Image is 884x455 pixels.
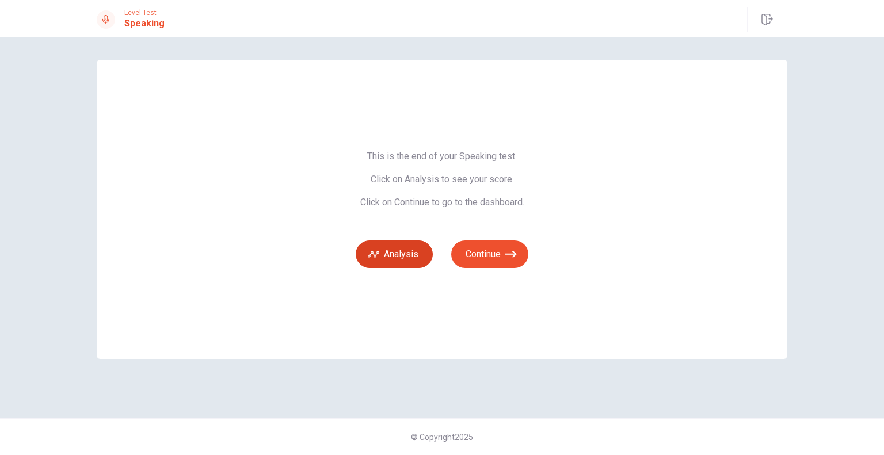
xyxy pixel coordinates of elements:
[356,151,528,208] span: This is the end of your Speaking test. Click on Analysis to see your score. Click on Continue to ...
[411,433,473,442] span: © Copyright 2025
[356,240,433,268] button: Analysis
[124,9,165,17] span: Level Test
[124,17,165,30] h1: Speaking
[451,240,528,268] button: Continue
